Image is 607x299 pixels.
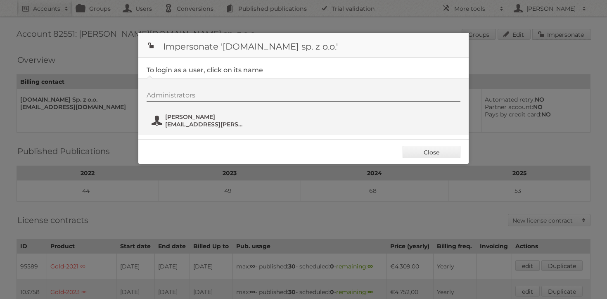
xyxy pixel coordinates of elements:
[165,121,245,128] span: [EMAIL_ADDRESS][PERSON_NAME][DOMAIN_NAME]
[403,146,460,158] a: Close
[151,112,248,129] button: [PERSON_NAME] [EMAIL_ADDRESS][PERSON_NAME][DOMAIN_NAME]
[147,91,460,102] div: Administrators
[147,66,263,74] legend: To login as a user, click on its name
[165,113,245,121] span: [PERSON_NAME]
[138,33,469,58] h1: Impersonate '[DOMAIN_NAME] sp. z o.o.'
